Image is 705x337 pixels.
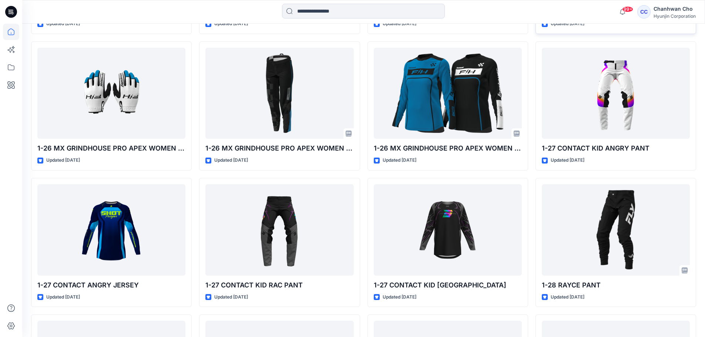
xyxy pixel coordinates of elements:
[551,293,584,301] p: Updated [DATE]
[654,13,696,19] div: Hyunjin Corporation
[37,280,185,290] p: 1-27 CONTACT ANGRY JERSEY
[214,156,248,164] p: Updated [DATE]
[374,48,522,139] a: 1-26 MX GRINDHOUSE PRO APEX WOMEN JERSEY
[654,4,696,13] div: Chanhwan Cho
[542,143,690,154] p: 1-27 CONTACT KID ANGRY PANT
[383,293,416,301] p: Updated [DATE]
[214,293,248,301] p: Updated [DATE]
[37,184,185,276] a: 1-27 CONTACT ANGRY JERSEY
[46,293,80,301] p: Updated [DATE]
[383,20,416,28] p: Updated [DATE]
[622,6,633,12] span: 99+
[637,5,651,18] div: CC
[374,280,522,290] p: 1-27 CONTACT KID [GEOGRAPHIC_DATA]
[374,143,522,154] p: 1-26 MX GRINDHOUSE PRO APEX WOMEN JERSEY
[46,156,80,164] p: Updated [DATE]
[383,156,416,164] p: Updated [DATE]
[551,156,584,164] p: Updated [DATE]
[542,280,690,290] p: 1-28 RAYCE PANT
[205,184,353,276] a: 1-27 CONTACT KID RAC PANT
[205,280,353,290] p: 1-27 CONTACT KID RAC PANT
[551,20,584,28] p: Updated [DATE]
[374,184,522,276] a: 1-27 CONTACT KID RAC JERSEY
[542,184,690,276] a: 1-28 RAYCE PANT
[46,20,80,28] p: Updated [DATE]
[205,143,353,154] p: 1-26 MX GRINDHOUSE PRO APEX WOMEN PANTS
[214,20,248,28] p: Updated [DATE]
[37,48,185,139] a: 1-26 MX GRINDHOUSE PRO APEX WOMEN GLOVE
[37,143,185,154] p: 1-26 MX GRINDHOUSE PRO APEX WOMEN GLOVE
[542,48,690,139] a: 1-27 CONTACT KID ANGRY PANT
[205,48,353,139] a: 1-26 MX GRINDHOUSE PRO APEX WOMEN PANTS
